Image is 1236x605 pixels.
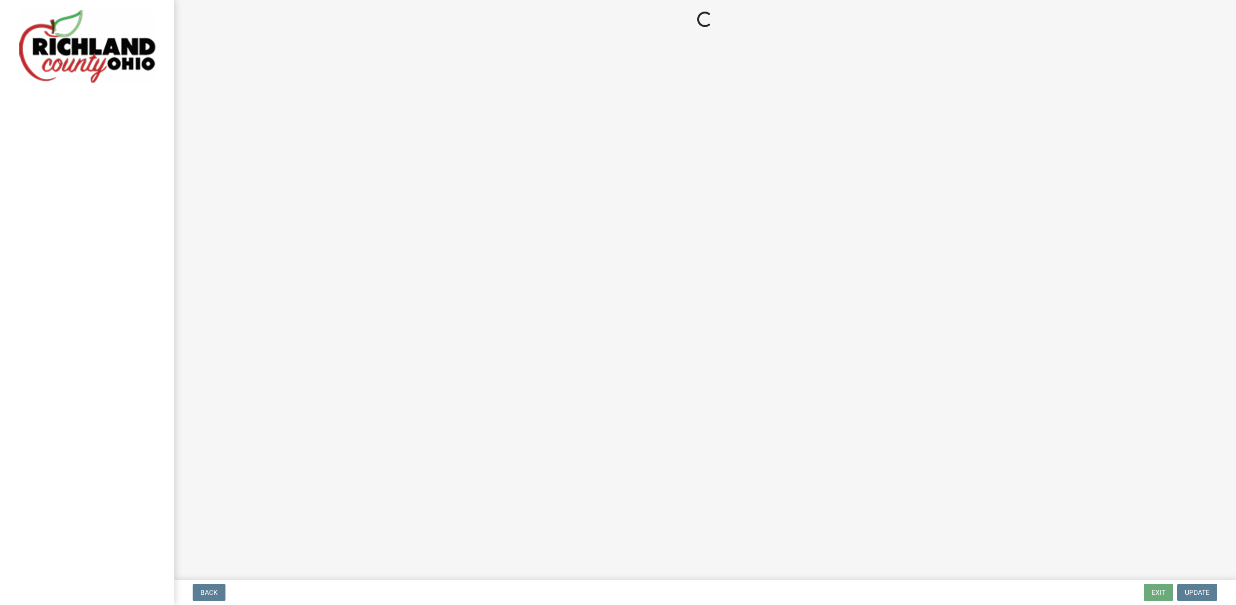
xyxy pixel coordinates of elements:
img: Richland County, Ohio [19,10,155,83]
span: Update [1185,589,1209,596]
button: Exit [1144,584,1173,601]
button: Back [193,584,225,601]
button: Update [1177,584,1217,601]
span: Back [200,589,218,596]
